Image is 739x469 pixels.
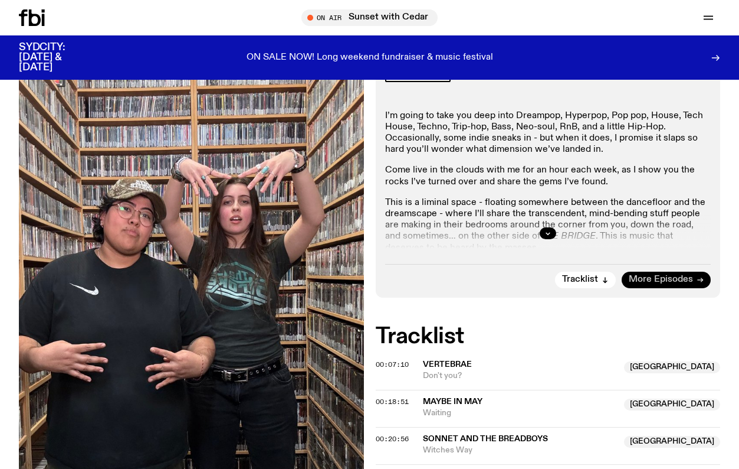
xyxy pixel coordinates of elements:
button: Tracklist [555,272,616,288]
p: I’m going to take you deep into Dreampop, Hyperpop, Pop pop, House, Tech House, Techno, Trip-hop,... [385,110,711,156]
span: [GEOGRAPHIC_DATA] [624,361,720,373]
button: 00:07:10 [376,361,409,368]
span: Tracklist [562,275,598,284]
p: ON SALE NOW! Long weekend fundraiser & music festival [247,53,493,63]
a: More Episodes [622,272,711,288]
span: Maybe In May [423,398,482,406]
span: Don't you? [423,370,618,382]
span: Witches Way [423,445,618,456]
button: 00:20:56 [376,436,409,442]
span: Sonnet and The Breadboys [423,435,548,443]
span: 00:20:56 [376,434,409,444]
button: 00:18:51 [376,399,409,405]
span: Vertebrae [423,360,472,369]
span: 00:18:51 [376,397,409,406]
span: [GEOGRAPHIC_DATA] [624,436,720,448]
p: This is a liminal space - floating somewhere between the dancefloor and the dreamscape - where I’... [385,197,711,254]
span: Waiting [423,408,618,419]
span: More Episodes [629,275,693,284]
span: 00:07:10 [376,360,409,369]
h2: Tracklist [376,326,721,347]
h3: SYDCITY: [DATE] & [DATE] [19,43,94,73]
p: Come live in the clouds with me for an hour each week, as I show you the rocks I’ve turned over a... [385,165,711,187]
span: [GEOGRAPHIC_DATA] [624,399,720,411]
button: On AirSunset with Cedar [301,9,438,26]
